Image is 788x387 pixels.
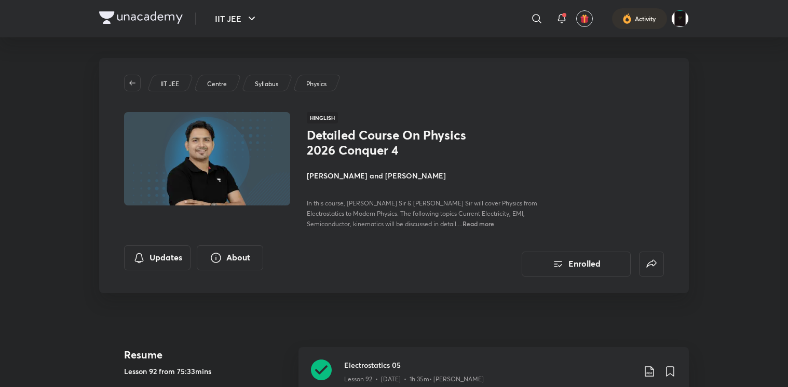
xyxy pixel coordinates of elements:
[463,219,494,228] span: Read more
[305,79,329,89] a: Physics
[622,12,632,25] img: activity
[124,245,191,270] button: Updates
[255,79,278,89] p: Syllabus
[522,252,631,277] button: Enrolled
[576,10,593,27] button: avatar
[580,14,589,23] img: avatar
[124,366,290,377] h5: Lesson 92 from 75:33mins
[307,112,338,123] span: Hinglish
[307,128,477,158] h1: Detailed Course On Physics 2026 Conquer 4
[99,11,183,26] a: Company Logo
[639,252,664,277] button: false
[124,347,290,363] h4: Resume
[253,79,280,89] a: Syllabus
[99,11,183,24] img: Company Logo
[123,111,292,206] img: Thumbnail
[344,360,635,370] h3: Electrostatics 05
[159,79,181,89] a: IIT JEE
[197,245,263,270] button: About
[307,199,537,228] span: In this course, [PERSON_NAME] Sir & [PERSON_NAME] Sir will cover Physics from Electrostatics to M...
[160,79,179,89] p: IIT JEE
[307,170,539,181] h4: [PERSON_NAME] and [PERSON_NAME]
[344,375,484,384] p: Lesson 92 • [DATE] • 1h 35m • [PERSON_NAME]
[306,79,327,89] p: Physics
[671,10,689,27] img: Anurag Agarwal
[207,79,227,89] p: Centre
[206,79,229,89] a: Centre
[209,8,264,29] button: IIT JEE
